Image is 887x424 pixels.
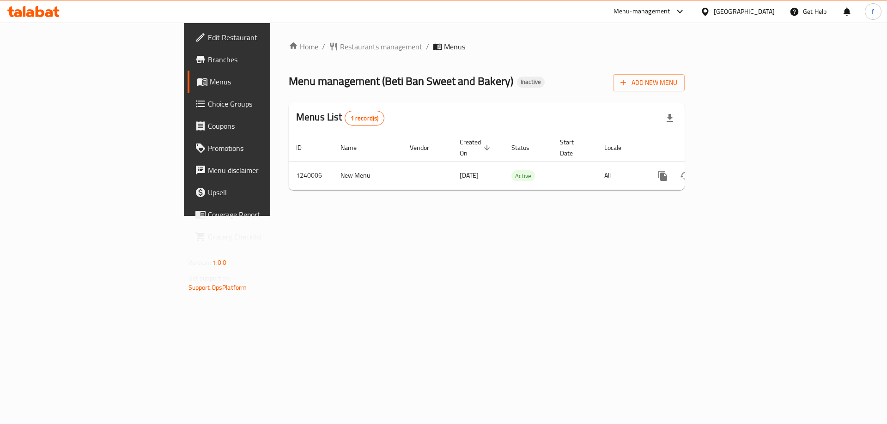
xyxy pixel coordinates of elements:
[188,48,332,71] a: Branches
[289,134,748,190] table: enhanced table
[644,134,748,162] th: Actions
[208,98,325,109] span: Choice Groups
[340,142,369,153] span: Name
[517,78,545,86] span: Inactive
[289,41,685,52] nav: breadcrumb
[188,71,332,93] a: Menus
[296,142,314,153] span: ID
[188,226,332,248] a: Grocery Checklist
[560,137,586,159] span: Start Date
[188,159,332,181] a: Menu disclaimer
[553,161,597,190] td: -
[340,41,422,52] span: Restaurants management
[208,187,325,198] span: Upsell
[410,142,441,153] span: Vendor
[289,71,513,91] span: Menu management ( Beti Ban Sweet and Bakery )
[188,115,332,137] a: Coupons
[188,26,332,48] a: Edit Restaurant
[872,6,874,17] span: f
[208,231,325,242] span: Grocery Checklist
[613,74,685,91] button: Add New Menu
[517,77,545,88] div: Inactive
[213,257,227,269] span: 1.0.0
[208,165,325,176] span: Menu disclaimer
[604,142,633,153] span: Locale
[511,142,541,153] span: Status
[426,41,429,52] li: /
[210,76,325,87] span: Menus
[620,77,677,89] span: Add New Menu
[208,32,325,43] span: Edit Restaurant
[208,54,325,65] span: Branches
[296,110,384,125] h2: Menus List
[511,171,535,181] span: Active
[659,107,681,129] div: Export file
[345,114,384,123] span: 1 record(s)
[188,257,211,269] span: Version:
[460,169,479,181] span: [DATE]
[444,41,465,52] span: Menus
[188,93,332,115] a: Choice Groups
[333,161,402,190] td: New Menu
[460,137,493,159] span: Created On
[188,181,332,203] a: Upsell
[597,161,644,190] td: All
[329,41,422,52] a: Restaurants management
[674,165,696,187] button: Change Status
[188,272,231,284] span: Get support on:
[614,6,670,17] div: Menu-management
[208,209,325,220] span: Coverage Report
[714,6,775,17] div: [GEOGRAPHIC_DATA]
[345,111,385,125] div: Total records count
[511,170,535,181] div: Active
[208,143,325,154] span: Promotions
[208,120,325,131] span: Coupons
[652,165,674,187] button: more
[188,281,247,293] a: Support.OpsPlatform
[188,137,332,159] a: Promotions
[188,203,332,226] a: Coverage Report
